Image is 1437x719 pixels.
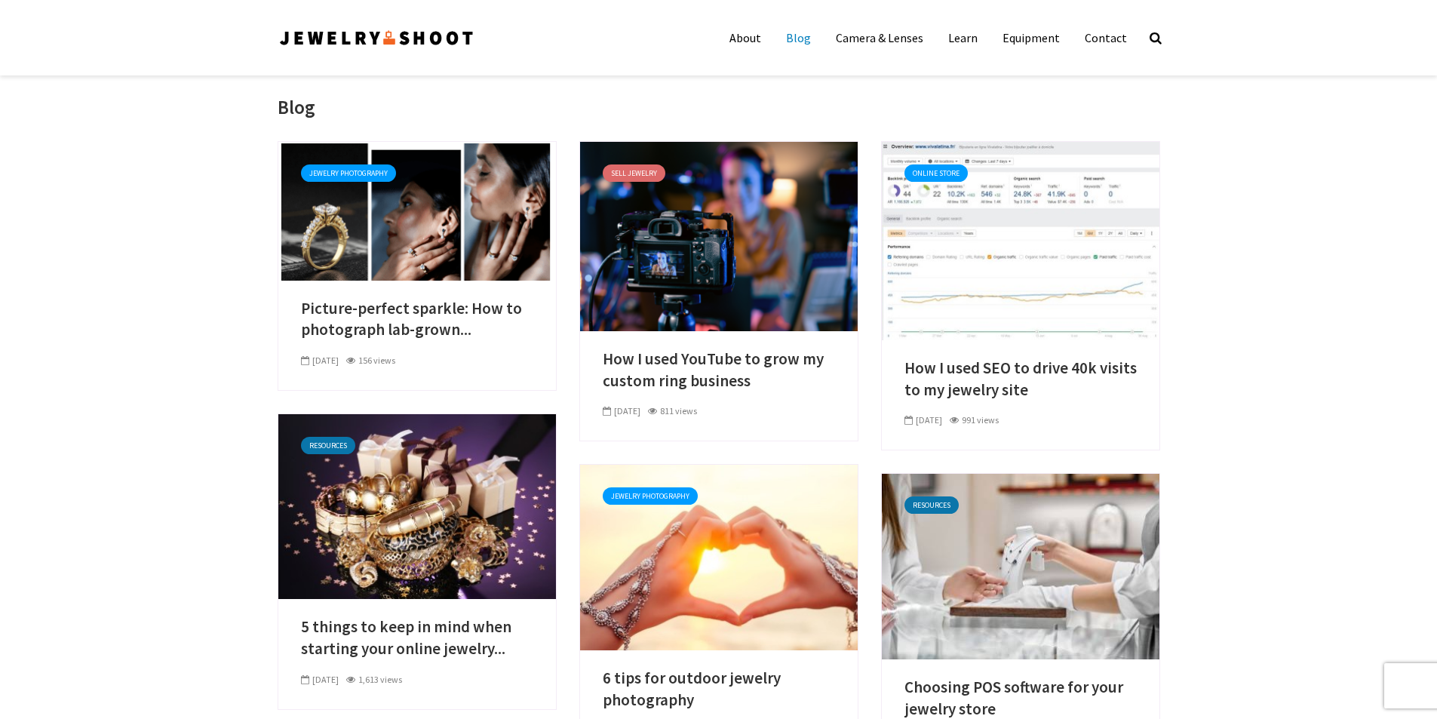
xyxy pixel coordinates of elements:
a: Jewelry Photography [301,164,396,182]
img: Jewelry Photographer Bay Area - San Francisco | Nationwide via Mail [278,26,475,50]
a: Sell Jewelry [603,164,665,182]
a: Picture-perfect sparkle: How to photograph lab-grown... [301,298,533,341]
a: Blog [775,23,822,53]
a: Resources [301,437,355,454]
a: How I used SEO to drive 40k visits to my jewelry site [904,358,1137,401]
a: Camera & Lenses [824,23,935,53]
span: [DATE] [301,355,339,366]
a: Picture-perfect sparkle: How to photograph lab-grown diamonds and moissanite rings [278,202,556,217]
a: 5 things to keep in mind when starting your online jewelry... [301,616,533,659]
span: [DATE] [301,674,339,685]
a: Resources [904,496,959,514]
a: 6 tips for outdoor jewelry photography [580,548,858,564]
a: Learn [937,23,989,53]
a: Contact [1073,23,1138,53]
a: Choosing POS software for your jewelry store [882,558,1159,573]
a: How I used YouTube to grow my custom ring business [580,227,858,242]
a: Online Store [904,164,968,182]
div: 1,613 views [346,673,402,687]
a: 5 things to keep in mind when starting your online jewelry business [278,498,556,513]
h1: Blog [278,95,315,120]
div: 991 views [950,413,999,427]
span: [DATE] [603,405,640,416]
a: Equipment [991,23,1071,53]
a: How I used YouTube to grow my custom ring business [603,349,835,392]
a: How I used SEO to drive 40k visits to my jewelry site [882,232,1159,247]
div: 156 views [346,354,395,367]
span: [DATE] [904,414,942,426]
div: 811 views [648,404,697,418]
a: Jewelry Photography [603,487,698,505]
a: 6 tips for outdoor jewelry photography [603,668,835,711]
a: About [718,23,772,53]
